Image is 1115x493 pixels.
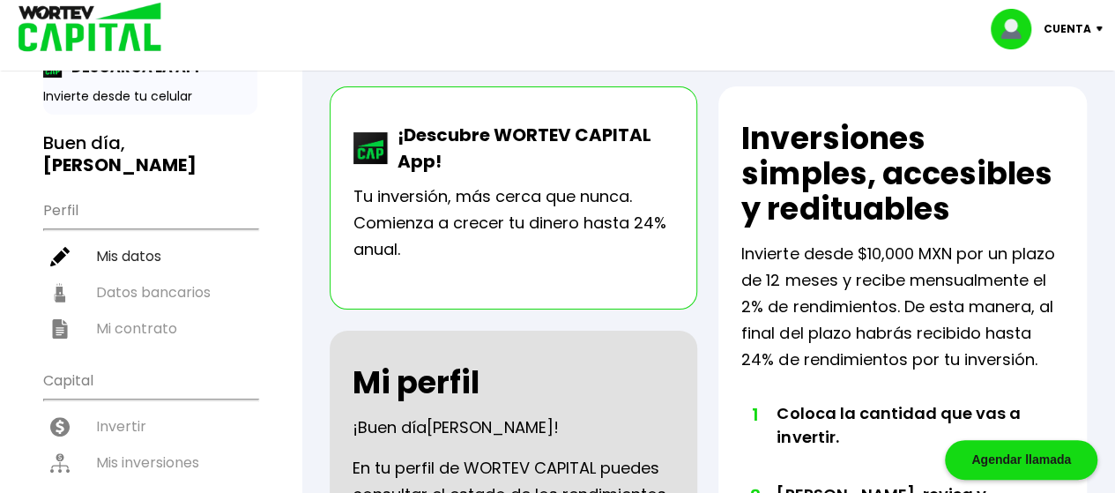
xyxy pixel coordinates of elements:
[741,121,1064,227] h2: Inversiones simples, accesibles y redituables
[43,87,257,106] p: Invierte desde tu celular
[750,401,759,428] span: 1
[43,238,257,274] a: Mis datos
[389,122,674,175] p: ¡Descubre WORTEV CAPITAL App!
[777,401,1031,482] li: Coloca la cantidad que vas a invertir.
[427,416,554,438] span: [PERSON_NAME]
[50,247,70,266] img: editar-icon.952d3147.svg
[1044,16,1091,42] p: Cuenta
[991,9,1044,49] img: profile-image
[353,132,389,164] img: wortev-capital-app-icon
[43,153,197,177] b: [PERSON_NAME]
[43,132,257,176] h3: Buen día,
[353,415,559,441] p: ¡Buen día !
[741,241,1064,373] p: Invierte desde $10,000 MXN por un plazo de 12 meses y recibe mensualmente el 2% de rendimientos. ...
[945,440,1097,480] div: Agendar llamada
[353,365,479,400] h2: Mi perfil
[1091,26,1115,32] img: icon-down
[353,183,674,263] p: Tu inversión, más cerca que nunca. Comienza a crecer tu dinero hasta 24% anual.
[43,190,257,347] ul: Perfil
